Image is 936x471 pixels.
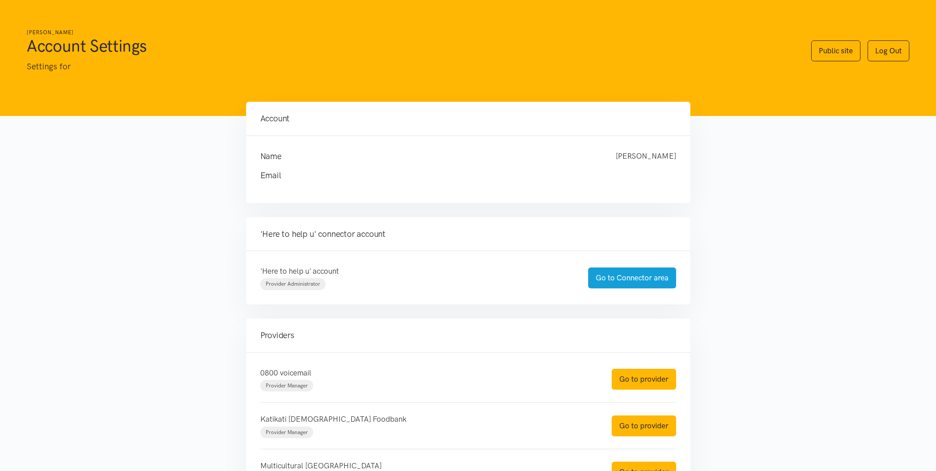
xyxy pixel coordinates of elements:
[811,40,860,61] a: Public site
[266,281,320,287] span: Provider Administrator
[612,369,676,390] a: Go to provider
[607,150,685,163] div: [PERSON_NAME]
[27,28,793,37] h6: [PERSON_NAME]
[260,228,676,240] h4: 'Here to help u' connector account
[27,60,793,73] p: Settings for
[260,150,598,163] h4: Name
[260,169,658,182] h4: Email
[260,112,676,125] h4: Account
[260,265,570,277] p: 'Here to help u' account
[868,40,909,61] a: Log Out
[260,329,676,342] h4: Providers
[27,35,793,56] h1: Account Settings
[260,413,594,425] p: Katikati [DEMOGRAPHIC_DATA] Foodbank
[612,415,676,436] a: Go to provider
[266,429,308,435] span: Provider Manager
[266,383,308,389] span: Provider Manager
[588,267,676,288] a: Go to Connector area
[260,367,594,379] p: 0800 voicemail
